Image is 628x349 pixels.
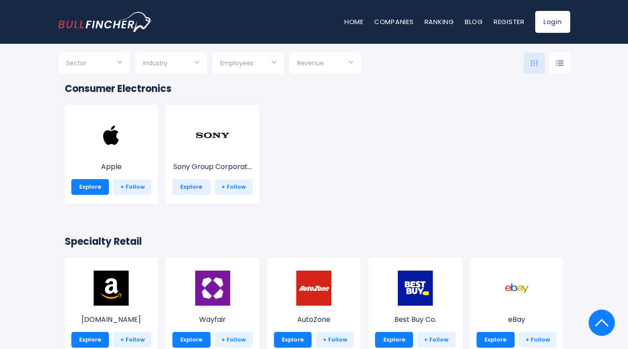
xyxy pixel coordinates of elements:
[215,332,253,348] a: + Follow
[274,287,354,325] a: AutoZone
[66,59,86,67] span: Sector
[172,134,253,172] a: Sony Group Corporat...
[143,59,168,67] span: Industry
[113,179,151,195] a: + Follow
[316,332,354,348] a: + Follow
[66,56,122,72] input: Selection
[113,332,151,348] a: + Follow
[215,179,253,195] a: + Follow
[94,271,129,306] img: AMZN.png
[425,17,454,26] a: Ranking
[374,17,414,26] a: Companies
[71,179,109,195] a: Explore
[477,332,515,348] a: Explore
[398,271,433,306] img: BBY.png
[494,17,525,26] a: Register
[477,287,557,325] a: eBay
[172,162,253,172] p: Sony Group Corporation
[195,118,230,153] img: SONY.png
[375,332,413,348] a: Explore
[499,271,534,306] img: EBAY.png
[296,271,331,306] img: AZO.png
[375,287,456,325] a: Best Buy Co.
[71,134,152,172] a: Apple
[417,332,456,348] a: + Follow
[519,332,557,348] a: + Follow
[172,332,211,348] a: Explore
[58,12,152,32] img: bullfincher logo
[531,60,538,66] img: icon-comp-grid.svg
[65,234,564,249] h2: Specialty Retail
[71,162,152,172] p: Apple
[274,332,312,348] a: Explore
[375,314,456,325] p: Best Buy Co.
[71,314,152,325] p: Amazon.com
[94,118,129,153] img: AAPL.png
[220,59,253,67] span: Employees
[71,332,109,348] a: Explore
[65,81,564,96] h2: Consumer Electronics
[143,56,199,72] input: Selection
[535,11,570,33] a: Login
[172,314,253,325] p: Wayfair
[297,56,353,72] input: Selection
[172,287,253,325] a: Wayfair
[195,271,230,306] img: W.png
[465,17,483,26] a: Blog
[556,60,564,66] img: icon-comp-list-view.svg
[344,17,364,26] a: Home
[58,12,152,32] a: Go to homepage
[71,287,152,325] a: [DOMAIN_NAME]
[274,314,354,325] p: AutoZone
[297,59,324,67] span: Revenue
[477,314,557,325] p: eBay
[172,179,211,195] a: Explore
[220,56,276,72] input: Selection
